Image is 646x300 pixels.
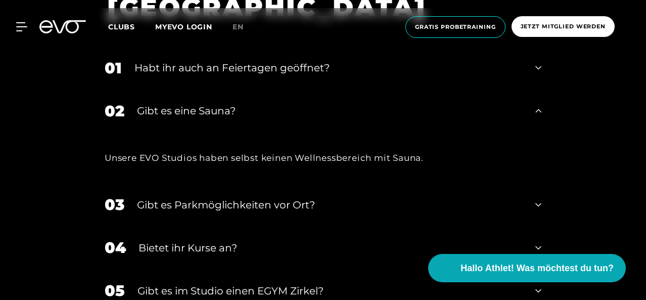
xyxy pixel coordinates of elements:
[105,236,126,259] div: 04
[105,193,124,216] div: 03
[108,22,135,31] span: Clubs
[428,254,626,282] button: Hallo Athlet! Was möchtest du tun?
[509,16,618,38] a: Jetzt Mitglied werden
[137,103,523,118] div: Gibt es eine Sauna?
[402,16,509,38] a: Gratis Probetraining
[460,262,614,275] span: Hallo Athlet! Was möchtest du tun?
[137,283,523,298] div: Gibt es im Studio einen EGYM Zirkel?
[105,57,122,79] div: 01
[233,22,244,31] span: en
[105,100,124,122] div: 02
[139,240,523,255] div: Bietet ihr Kurse an?
[105,150,541,166] div: Unsere EVO Studios haben selbst keinen Wellnessbereich mit Sauna.
[155,22,212,31] a: MYEVO LOGIN
[521,22,606,31] span: Jetzt Mitglied werden
[134,60,523,75] div: Habt ihr auch an Feiertagen geöffnet?
[415,23,496,31] span: Gratis Probetraining
[233,21,256,33] a: en
[108,22,155,31] a: Clubs
[137,197,523,212] div: Gibt es Parkmöglichkeiten vor Ort?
